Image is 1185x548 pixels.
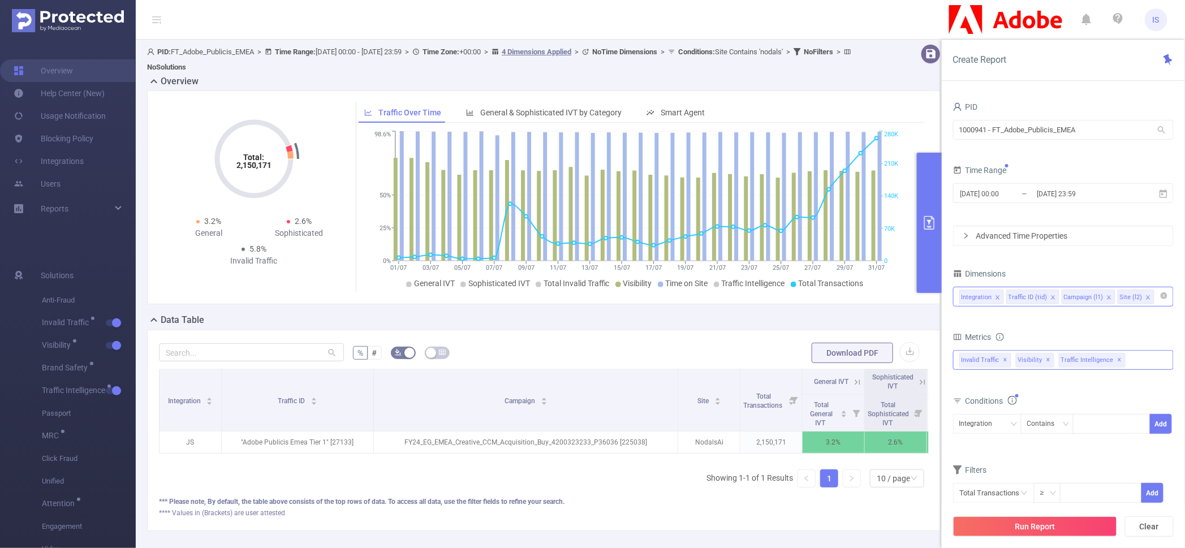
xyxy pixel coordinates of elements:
[884,225,895,232] tspan: 70K
[678,48,715,56] b: Conditions :
[697,397,710,405] span: Site
[159,508,929,518] div: **** Values in (Brackets) are user attested
[953,516,1117,537] button: Run Report
[678,48,783,56] span: Site Contains 'nodals'
[954,226,1173,245] div: icon: rightAdvanced Time Properties
[209,255,299,267] div: Invalid Traffic
[244,153,265,162] tspan: Total:
[911,475,917,483] i: icon: down
[1003,353,1008,367] span: ✕
[741,264,757,271] tspan: 23/07
[805,264,821,271] tspan: 27/07
[42,470,136,493] span: Unified
[1145,295,1151,301] i: icon: close
[837,264,853,271] tspan: 29/07
[383,257,391,265] tspan: 0%
[953,333,992,342] span: Metrics
[773,264,790,271] tspan: 25/07
[963,232,969,239] i: icon: right
[1064,290,1104,305] div: Campaign (l1)
[374,432,678,453] p: FY24_EG_EMEA_Creative_CCM_Acquisition_Buy_4200323233_P36036 [225038]
[869,264,885,271] tspan: 31/07
[42,515,136,538] span: Engagement
[592,48,657,56] b: No Time Dimensions
[678,264,694,271] tspan: 19/07
[783,48,794,56] span: >
[249,244,266,253] span: 5.8%
[311,396,317,399] i: icon: caret-up
[12,9,124,32] img: Protected Media
[454,264,471,271] tspan: 05/07
[841,413,847,416] i: icon: caret-down
[518,264,535,271] tspan: 09/07
[1125,516,1174,537] button: Clear
[799,279,864,288] span: Total Transactions
[661,108,705,117] span: Smart Agent
[236,161,272,170] tspan: 2,150,171
[505,397,537,405] span: Campaign
[959,415,1001,433] div: Integration
[959,186,1051,201] input: Start date
[884,160,898,167] tspan: 210K
[1106,295,1112,301] i: icon: close
[481,48,492,56] span: >
[157,48,171,56] b: PID:
[953,102,962,111] i: icon: user
[439,349,446,356] i: icon: table
[1063,421,1070,429] i: icon: down
[364,109,372,116] i: icon: line-chart
[41,264,74,287] span: Solutions
[163,227,254,239] div: General
[541,396,547,399] i: icon: caret-up
[803,432,864,453] p: 3.2%
[41,204,68,213] span: Reports
[1040,484,1052,502] div: ≥
[206,400,213,404] i: icon: caret-down
[1118,290,1154,304] li: Site (l2)
[1120,290,1143,305] div: Site (l2)
[423,48,459,56] b: Time Zone:
[372,348,377,357] span: #
[391,264,407,271] tspan: 01/07
[743,392,784,409] span: Total Transactions
[1027,415,1063,433] div: Contains
[159,497,929,507] div: *** Please note, By default, the table above consists of the top rows of data. To access all data...
[1050,295,1056,301] i: icon: close
[1016,353,1054,368] span: Visibility
[374,131,391,139] tspan: 98.6%
[147,63,186,71] b: No Solutions
[833,48,844,56] span: >
[884,193,898,200] tspan: 140K
[995,295,1001,301] i: icon: close
[550,264,566,271] tspan: 11/07
[414,279,455,288] span: General IVT
[1153,8,1160,31] span: IS
[206,396,213,403] div: Sort
[1150,414,1172,434] button: Add
[222,432,373,453] p: "Adobe Publicis Emea Tier 1" [27133]
[42,364,92,372] span: Brand Safety
[42,341,75,349] span: Visibility
[820,469,838,487] li: 1
[927,432,989,453] p: 5.8%
[544,279,610,288] span: Total Invalid Traffic
[1011,421,1018,429] i: icon: down
[709,264,726,271] tspan: 21/07
[541,400,547,404] i: icon: caret-down
[911,395,927,431] i: Filter menu
[1062,290,1115,304] li: Campaign (l1)
[1050,490,1057,498] i: icon: down
[14,59,73,82] a: Overview
[953,102,978,111] span: PID
[42,499,79,507] span: Attention
[278,397,307,405] span: Traffic ID
[1036,186,1127,201] input: End date
[160,432,221,453] p: JS
[402,48,412,56] span: >
[803,475,810,482] i: icon: left
[14,82,105,105] a: Help Center (New)
[254,48,265,56] span: >
[147,48,157,55] i: icon: user
[480,108,622,117] span: General & Sophisticated IVT by Category
[42,402,136,425] span: Passport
